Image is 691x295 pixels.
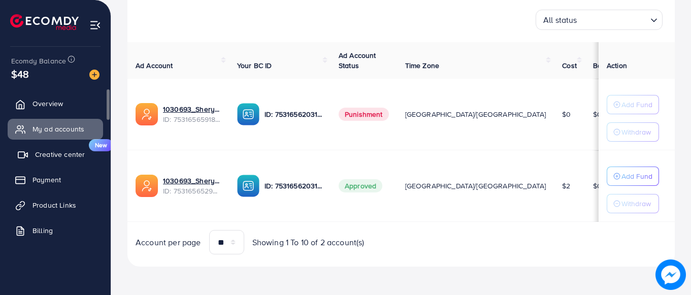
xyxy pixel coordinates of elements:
span: Ad Account Status [339,50,376,71]
div: Search for option [536,10,663,30]
img: ic-ba-acc.ded83a64.svg [237,103,259,125]
img: ic-ba-acc.ded83a64.svg [237,175,259,197]
span: [GEOGRAPHIC_DATA]/[GEOGRAPHIC_DATA] [405,109,546,119]
span: Payment [32,175,61,185]
a: 1030693_Shery bhai_1753600448826 [163,176,221,186]
a: Overview [8,93,103,114]
img: menu [89,19,101,31]
a: Payment [8,170,103,190]
span: $2 [562,181,570,191]
div: <span class='underline'>1030693_Shery bhai_1753600448826</span></br>7531656529943363601 [163,176,221,196]
button: Withdraw [607,122,659,142]
span: My ad accounts [32,124,84,134]
span: $48 [11,67,29,81]
p: ID: 7531656203128963089 [265,180,322,192]
span: All status [541,13,579,27]
span: Product Links [32,200,76,210]
p: Withdraw [621,126,651,138]
a: My ad accounts [8,119,103,139]
span: Time Zone [405,60,439,71]
span: [GEOGRAPHIC_DATA]/[GEOGRAPHIC_DATA] [405,181,546,191]
a: Product Links [8,195,103,215]
button: Add Fund [607,167,659,186]
img: ic-ads-acc.e4c84228.svg [136,103,158,125]
span: Creative center [35,149,85,159]
img: image [89,70,100,80]
p: Withdraw [621,198,651,210]
span: Your BC ID [237,60,272,71]
input: Search for option [580,11,646,27]
span: Showing 1 To 10 of 2 account(s) [252,237,365,248]
a: 1030693_Shery bhai_1753600469505 [163,104,221,114]
p: Add Fund [621,170,652,182]
a: Billing [8,220,103,241]
p: Add Fund [621,99,652,111]
button: Withdraw [607,194,659,213]
span: Cost [562,60,577,71]
a: Creative centerNew [8,144,103,165]
span: Approved [339,179,382,192]
img: ic-ads-acc.e4c84228.svg [136,175,158,197]
span: Action [607,60,627,71]
span: Ecomdy Balance [11,56,66,66]
p: ID: 7531656203128963089 [265,108,322,120]
span: Account per page [136,237,201,248]
button: Add Fund [607,95,659,114]
img: logo [10,14,79,30]
span: Ad Account [136,60,173,71]
span: ID: 7531656529943363601 [163,186,221,196]
span: Billing [32,225,53,236]
img: image [655,259,686,290]
div: <span class='underline'>1030693_Shery bhai_1753600469505</span></br>7531656591800729616 [163,104,221,125]
span: Punishment [339,108,389,121]
span: $0 [562,109,571,119]
span: ID: 7531656591800729616 [163,114,221,124]
span: Overview [32,99,63,109]
span: New [89,139,113,151]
